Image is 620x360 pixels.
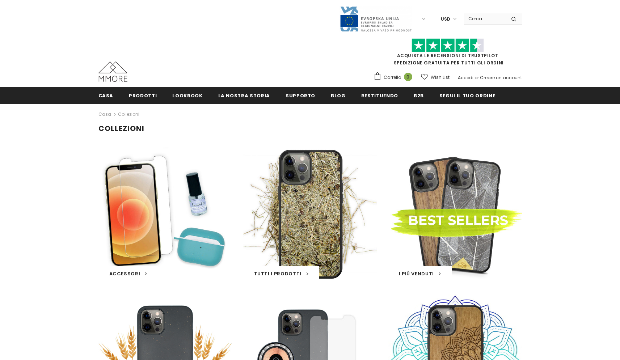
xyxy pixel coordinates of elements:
input: Search Site [464,13,506,24]
a: Restituendo [361,87,398,103]
span: 0 [404,73,412,81]
a: Carrello 0 [374,72,416,83]
a: Wish List [421,71,450,84]
a: Lookbook [172,87,202,103]
span: Restituendo [361,92,398,99]
span: I Più Venduti [399,270,434,277]
a: Tutti i Prodotti [254,270,309,278]
span: Casa [98,92,114,99]
span: B2B [414,92,424,99]
span: Wish List [431,74,450,81]
a: Javni Razpis [339,16,412,22]
a: B2B [414,87,424,103]
span: Tutti i Prodotti [254,270,301,277]
span: Prodotti [129,92,157,99]
a: Casa [98,87,114,103]
span: Lookbook [172,92,202,99]
a: Casa [98,110,111,119]
a: Accessori [109,270,147,278]
span: SPEDIZIONE GRATUITA PER TUTTI GLI ORDINI [374,42,522,66]
span: or [475,75,479,81]
a: La nostra storia [218,87,270,103]
h1: Collezioni [98,124,522,133]
span: supporto [286,92,315,99]
a: Accedi [458,75,473,81]
span: USD [441,16,450,23]
span: Blog [331,92,346,99]
span: Carrello [384,74,401,81]
img: Javni Razpis [339,6,412,32]
span: Collezioni [118,110,139,119]
a: Creare un account [480,75,522,81]
span: Segui il tuo ordine [439,92,495,99]
span: Accessori [109,270,140,277]
img: Casi MMORE [98,62,127,82]
a: supporto [286,87,315,103]
a: I Più Venduti [399,270,441,278]
a: Segui il tuo ordine [439,87,495,103]
a: Prodotti [129,87,157,103]
img: Fidati di Pilot Stars [412,38,484,52]
a: Blog [331,87,346,103]
a: Acquista le recensioni di TrustPilot [397,52,498,59]
span: La nostra storia [218,92,270,99]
